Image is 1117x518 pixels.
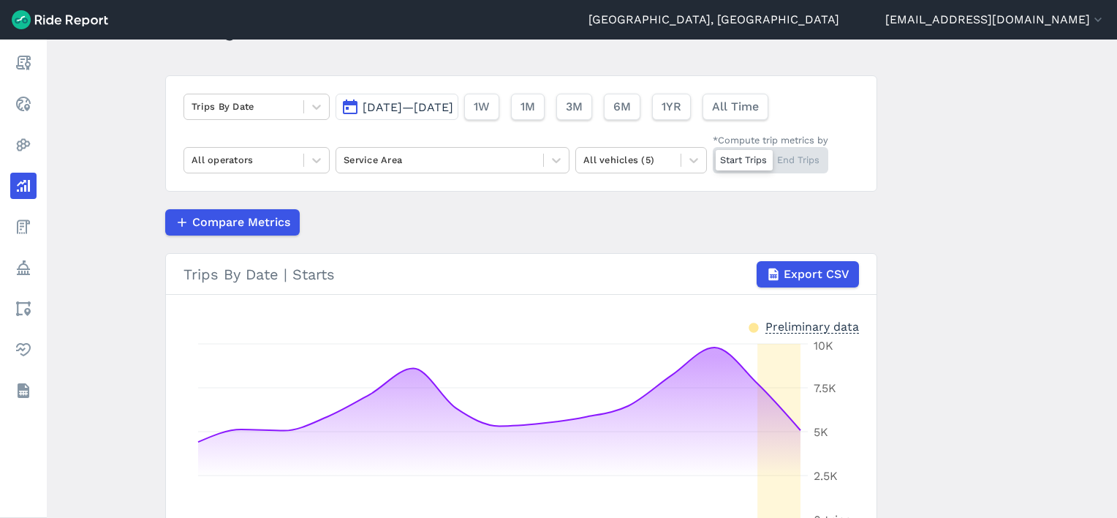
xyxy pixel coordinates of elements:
a: Analyze [10,173,37,199]
span: 1W [474,98,490,116]
tspan: 2.5K [814,469,838,483]
button: 1YR [652,94,691,120]
div: Trips By Date | Starts [183,261,859,288]
span: [DATE]—[DATE] [363,100,453,114]
button: 1M [511,94,545,120]
span: 3M [566,98,583,116]
a: [GEOGRAPHIC_DATA], [GEOGRAPHIC_DATA] [588,11,839,29]
button: Compare Metrics [165,209,300,236]
button: 1W [464,94,499,120]
span: 1M [520,98,535,116]
tspan: 7.5K [814,381,836,395]
button: [EMAIL_ADDRESS][DOMAIN_NAME] [885,11,1105,29]
a: Realtime [10,91,37,117]
div: *Compute trip metrics by [713,133,828,147]
tspan: 10K [814,339,833,353]
tspan: 5K [814,425,828,439]
img: Ride Report [12,10,108,29]
button: All Time [703,94,768,120]
button: 6M [604,94,640,120]
div: Preliminary data [765,318,859,334]
a: Heatmaps [10,132,37,158]
a: Areas [10,296,37,322]
span: Export CSV [784,266,849,283]
a: Datasets [10,378,37,404]
a: Health [10,337,37,363]
button: [DATE]—[DATE] [336,94,458,120]
a: Report [10,50,37,76]
button: Export CSV [757,261,859,288]
a: Fees [10,214,37,240]
a: Policy [10,255,37,281]
span: 1YR [662,98,681,116]
span: 6M [613,98,631,116]
span: All Time [712,98,759,116]
span: Compare Metrics [192,214,290,231]
button: 3M [556,94,592,120]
